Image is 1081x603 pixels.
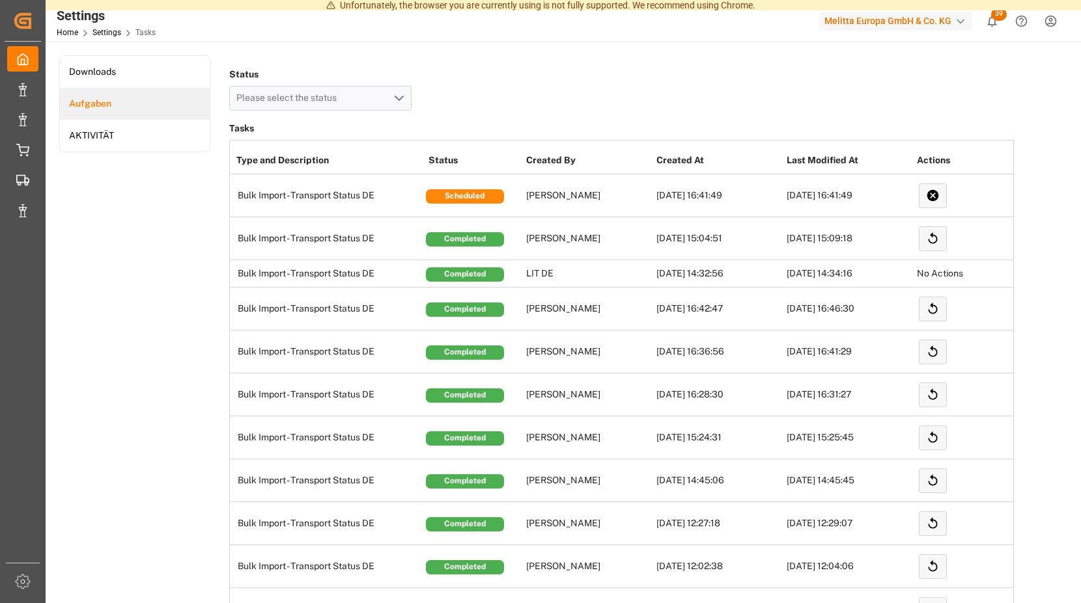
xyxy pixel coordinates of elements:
td: [DATE] 16:42:47 [653,288,783,330]
th: Created At [653,147,783,174]
td: [DATE] 16:41:29 [783,330,914,373]
div: Completed [426,431,504,446]
div: Completed [426,267,504,282]
button: Help Center [1007,7,1036,36]
td: [PERSON_NAME] [523,330,653,373]
div: Completed [426,388,504,403]
a: Home [57,28,78,37]
a: Downloads [60,56,210,88]
th: Last Modified At [783,147,914,174]
td: Bulk Import - Transport Status DE [230,174,425,217]
div: Completed [426,560,504,574]
a: AKTIVITÄT [60,120,210,152]
td: [DATE] 15:04:51 [653,217,783,260]
td: Bulk Import - Transport Status DE [230,459,425,502]
span: 39 [991,8,1007,21]
td: [DATE] 16:36:56 [653,330,783,373]
div: Completed [426,474,504,489]
h4: Status [229,65,412,83]
td: [DATE] 15:25:45 [783,416,914,459]
button: open menu [229,86,412,111]
td: [DATE] 14:45:06 [653,459,783,502]
td: [PERSON_NAME] [523,174,653,217]
div: Settings [57,6,156,25]
div: Completed [426,302,504,317]
td: [DATE] 16:41:49 [783,174,914,217]
td: Bulk Import - Transport Status DE [230,288,425,330]
div: Completed [426,232,504,247]
td: [PERSON_NAME] [523,545,653,588]
td: [DATE] 14:34:16 [783,260,914,288]
td: [PERSON_NAME] [523,416,653,459]
td: [DATE] 15:24:31 [653,416,783,459]
td: [DATE] 14:45:45 [783,459,914,502]
td: Bulk Import - Transport Status DE [230,217,425,260]
td: [PERSON_NAME] [523,373,653,416]
span: No Actions [917,268,963,278]
div: Melitta Europa GmbH & Co. KG [819,12,972,31]
td: [DATE] 12:04:06 [783,545,914,588]
td: [DATE] 16:41:49 [653,174,783,217]
td: [DATE] 12:27:18 [653,502,783,545]
td: Bulk Import - Transport Status DE [230,545,425,588]
td: [PERSON_NAME] [523,459,653,502]
th: Actions [914,147,1044,174]
td: Bulk Import - Transport Status DE [230,330,425,373]
td: Bulk Import - Transport Status DE [230,416,425,459]
button: show 39 new notifications [977,7,1007,36]
td: [DATE] 12:29:07 [783,502,914,545]
td: Bulk Import - Transport Status DE [230,260,425,288]
th: Created By [523,147,653,174]
td: [DATE] 14:32:56 [653,260,783,288]
td: [DATE] 15:09:18 [783,217,914,260]
div: Scheduled [426,189,504,204]
td: LIT DE [523,260,653,288]
td: Bulk Import - Transport Status DE [230,373,425,416]
button: Melitta Europa GmbH & Co. KG [819,8,977,33]
td: Bulk Import - Transport Status DE [230,502,425,545]
div: Completed [426,517,504,531]
span: Please select the status [236,92,343,103]
td: [PERSON_NAME] [523,288,653,330]
td: [DATE] 16:28:30 [653,373,783,416]
h3: Tasks [229,120,1014,138]
td: [DATE] 16:46:30 [783,288,914,330]
th: Type and Description [230,147,425,174]
a: Settings [92,28,121,37]
th: Status [425,147,523,174]
td: [PERSON_NAME] [523,502,653,545]
td: [DATE] 16:31:27 [783,373,914,416]
a: Aufgaben [60,88,210,120]
div: Completed [426,345,504,360]
td: [DATE] 12:02:38 [653,545,783,588]
td: [PERSON_NAME] [523,217,653,260]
